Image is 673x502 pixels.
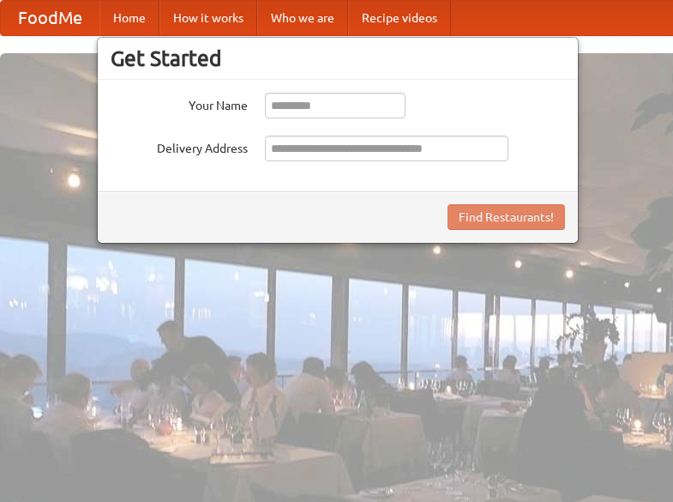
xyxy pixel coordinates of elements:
[111,45,565,71] h3: Get Started
[99,1,159,35] a: Home
[111,136,248,157] label: Delivery Address
[159,1,257,35] a: How it works
[348,1,451,35] a: Recipe videos
[448,204,565,230] button: Find Restaurants!
[1,1,99,35] a: FoodMe
[111,93,248,114] label: Your Name
[257,1,348,35] a: Who we are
